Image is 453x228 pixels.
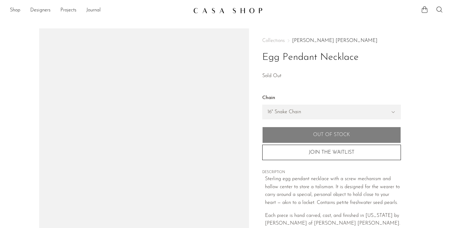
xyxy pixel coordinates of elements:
[262,127,401,143] button: Add to cart
[262,73,281,78] span: Sold Out
[265,175,401,207] p: Sterling egg pendant necklace with a screw mechanism and hollow center to store a talisman. It is...
[86,6,101,15] a: Journal
[262,50,401,65] h1: Egg Pendant Necklace
[10,5,188,16] ul: NEW HEADER MENU
[262,38,285,43] span: Collections
[262,94,401,102] label: Chain
[262,170,401,175] span: DESCRIPTION
[265,212,401,228] p: Each piece is hand carved, cast, and finished in [US_STATE] by [PERSON_NAME] of [PERSON_NAME] [PE...
[262,145,401,160] button: JOIN THE WAITLIST
[60,6,76,15] a: Projects
[10,5,188,16] nav: Desktop navigation
[313,132,350,138] span: Out of stock
[262,38,401,43] nav: Breadcrumbs
[10,6,20,15] a: Shop
[30,6,51,15] a: Designers
[292,38,377,43] a: [PERSON_NAME] [PERSON_NAME]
